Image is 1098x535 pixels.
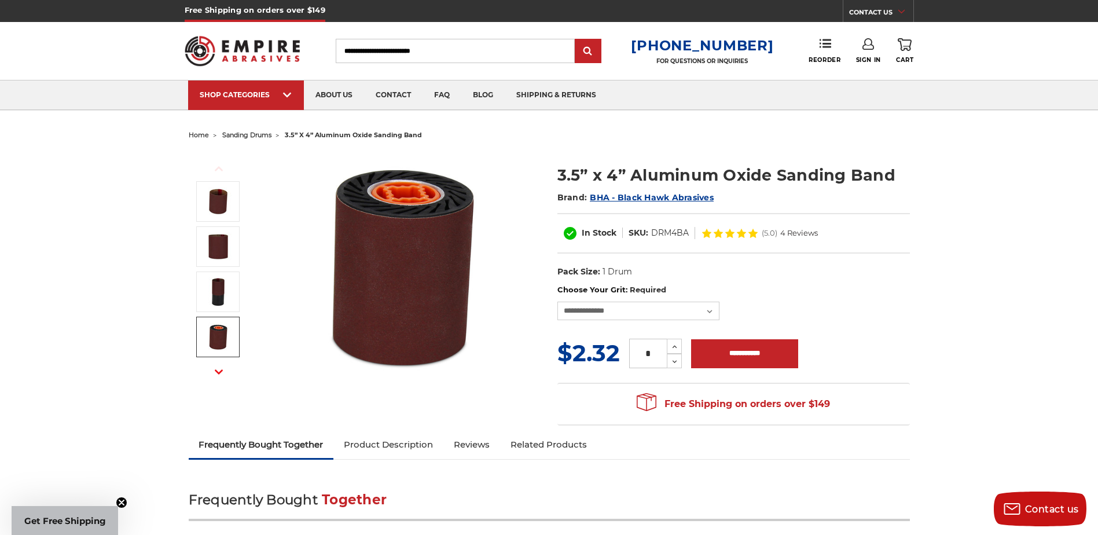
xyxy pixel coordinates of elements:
[12,506,118,535] div: Get Free ShippingClose teaser
[762,229,777,237] span: (5.0)
[288,152,519,383] img: 3.5x4 inch sanding band for expanding rubber drum
[204,277,233,306] img: sanding drum
[116,497,127,508] button: Close teaser
[896,56,913,64] span: Cart
[322,492,387,508] span: Together
[809,38,840,63] a: Reorder
[500,432,597,457] a: Related Products
[285,131,422,139] span: 3.5” x 4” aluminum oxide sanding band
[637,393,830,416] span: Free Shipping on orders over $149
[557,266,600,278] dt: Pack Size:
[200,90,292,99] div: SHOP CATEGORIES
[994,492,1086,526] button: Contact us
[461,80,505,110] a: blog
[629,227,648,239] dt: SKU:
[204,323,233,351] img: 4x11 sanding belt
[189,131,209,139] a: home
[443,432,500,457] a: Reviews
[304,80,364,110] a: about us
[189,492,318,508] span: Frequently Bought
[557,192,587,203] span: Brand:
[185,28,300,74] img: Empire Abrasives
[557,164,910,186] h1: 3.5” x 4” Aluminum Oxide Sanding Band
[222,131,271,139] a: sanding drums
[582,228,616,238] span: In Stock
[557,339,620,367] span: $2.32
[1025,504,1079,515] span: Contact us
[576,40,600,63] input: Submit
[333,432,443,457] a: Product Description
[423,80,461,110] a: faq
[856,56,881,64] span: Sign In
[631,57,773,65] p: FOR QUESTIONS OR INQUIRIES
[896,38,913,64] a: Cart
[205,156,233,181] button: Previous
[630,285,666,294] small: Required
[24,515,106,526] span: Get Free Shipping
[505,80,608,110] a: shipping & returns
[364,80,423,110] a: contact
[651,227,689,239] dd: DRM4BA
[780,229,818,237] span: 4 Reviews
[590,192,714,203] a: BHA - Black Hawk Abrasives
[849,6,913,22] a: CONTACT US
[204,232,233,261] img: sanding band
[204,187,233,216] img: 3.5x4 inch sanding band for expanding rubber drum
[603,266,632,278] dd: 1 Drum
[631,37,773,54] a: [PHONE_NUMBER]
[189,432,334,457] a: Frequently Bought Together
[205,360,233,384] button: Next
[809,56,840,64] span: Reorder
[557,284,910,296] label: Choose Your Grit:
